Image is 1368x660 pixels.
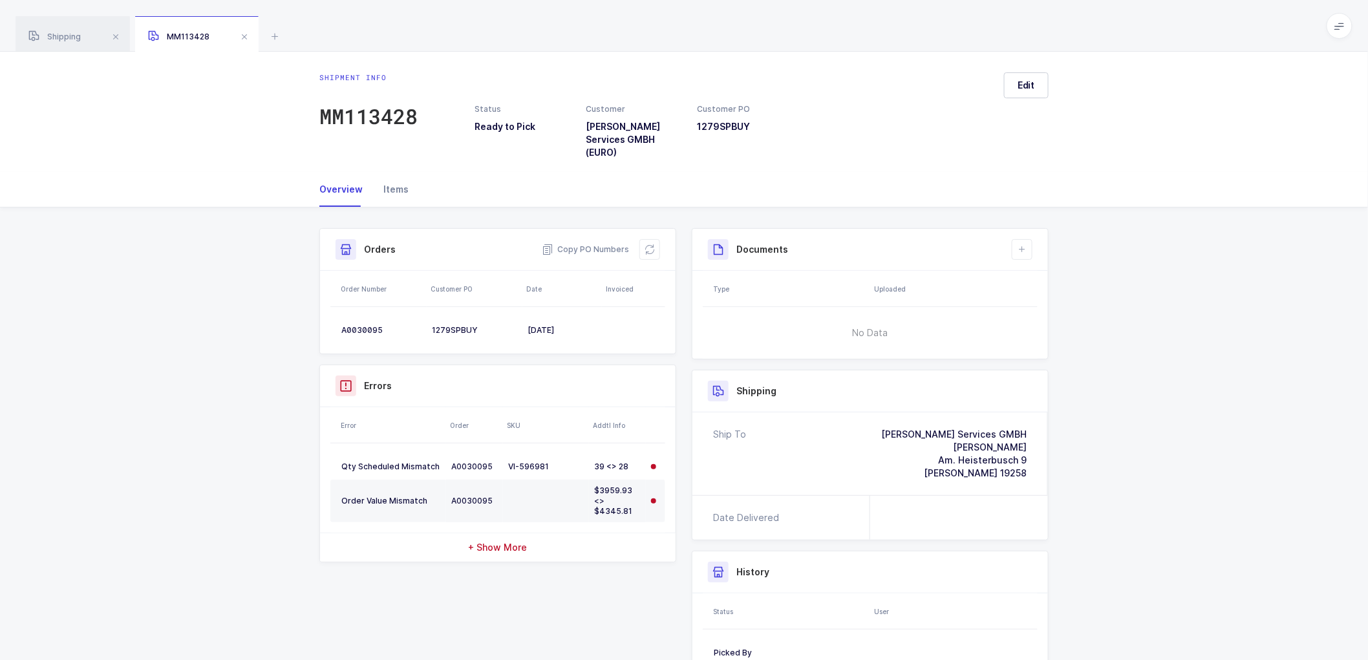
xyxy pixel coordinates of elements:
[526,284,598,294] div: Date
[736,243,788,256] h3: Documents
[736,566,769,579] h3: History
[508,462,584,472] div: VI-596981
[364,379,392,392] h3: Errors
[528,325,597,335] div: [DATE]
[148,32,209,41] span: MM113428
[924,467,1027,478] span: [PERSON_NAME] 19258
[713,511,784,524] div: Date Delivered
[714,648,865,658] div: Picked By
[594,485,641,516] div: $3959.93 <> $4345.81
[736,385,776,398] h3: Shipping
[586,103,681,115] div: Customer
[787,314,954,352] span: No Data
[874,284,1034,294] div: Uploaded
[319,172,373,207] div: Overview
[432,325,517,335] div: 1279SPBUY
[713,284,866,294] div: Type
[507,420,585,431] div: SKU
[542,243,629,256] button: Copy PO Numbers
[475,120,570,133] h3: Ready to Pick
[881,441,1027,454] div: [PERSON_NAME]
[341,496,441,506] div: Order Value Mismatch
[698,103,793,115] div: Customer PO
[469,541,528,554] span: + Show More
[364,243,396,256] h3: Orders
[28,32,81,41] span: Shipping
[594,462,641,472] div: 39 <> 28
[373,172,409,207] div: Items
[450,420,499,431] div: Order
[1004,72,1049,98] button: Edit
[606,284,661,294] div: Invoiced
[451,496,498,506] div: A0030095
[319,72,418,83] div: Shipment info
[341,462,441,472] div: Qty Scheduled Mismatch
[451,462,498,472] div: A0030095
[431,284,518,294] div: Customer PO
[881,428,1027,441] div: [PERSON_NAME] Services GMBH
[341,284,423,294] div: Order Number
[593,420,642,431] div: Addtl Info
[874,606,1034,617] div: User
[881,454,1027,467] div: Am. Heisterbusch 9
[698,120,793,133] h3: 1279SPBUY
[586,120,681,159] h3: [PERSON_NAME] Services GMBH (EURO)
[475,103,570,115] div: Status
[341,325,422,335] div: A0030095
[1018,79,1035,92] span: Edit
[713,606,866,617] div: Status
[713,428,746,480] div: Ship To
[341,420,442,431] div: Error
[320,533,676,562] div: + Show More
